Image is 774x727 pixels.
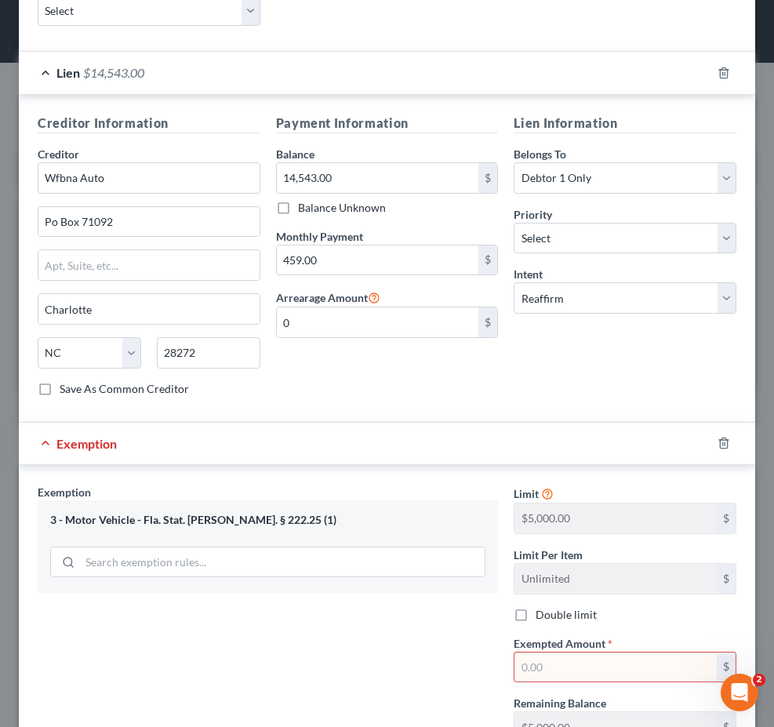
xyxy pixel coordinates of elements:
input: Apt, Suite, etc... [38,250,260,280]
span: Exemption [56,436,117,451]
input: 0.00 [277,245,479,275]
span: $14,543.00 [83,65,144,80]
span: Exemption [38,485,91,499]
span: 2 [753,674,765,686]
input: Search exemption rules... [80,547,485,577]
label: Save As Common Creditor [60,381,189,397]
iframe: Intercom live chat [721,674,758,711]
label: Balance [276,146,314,162]
label: Monthly Payment [276,228,363,245]
div: $ [478,307,497,337]
div: $ [717,564,736,594]
div: $ [478,163,497,193]
div: $ [478,245,497,275]
label: Limit Per Item [514,547,583,563]
label: Double limit [536,607,597,623]
input: 0.00 [277,307,479,337]
input: Search creditor by name... [38,162,260,194]
span: Exempted Amount [514,637,605,650]
span: Priority [514,208,552,221]
span: Belongs To [514,147,566,161]
input: 0.00 [277,163,479,193]
input: -- [514,564,717,594]
span: Creditor [38,147,79,161]
span: Lien [56,65,80,80]
div: 3 - Motor Vehicle - Fla. Stat. [PERSON_NAME]. § 222.25 (1) [50,513,485,528]
span: Limit [514,487,539,500]
input: Enter address... [38,207,260,237]
h5: Payment Information [276,114,499,133]
h5: Creditor Information [38,114,260,133]
input: -- [514,503,717,533]
label: Remaining Balance [514,695,606,711]
div: $ [717,652,736,682]
input: Enter zip... [157,337,260,369]
label: Arrearage Amount [276,288,380,307]
div: $ [717,503,736,533]
h5: Lien Information [514,114,736,133]
label: Intent [514,266,543,282]
input: Enter city... [38,294,260,324]
input: 0.00 [514,652,717,682]
label: Balance Unknown [298,200,386,216]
